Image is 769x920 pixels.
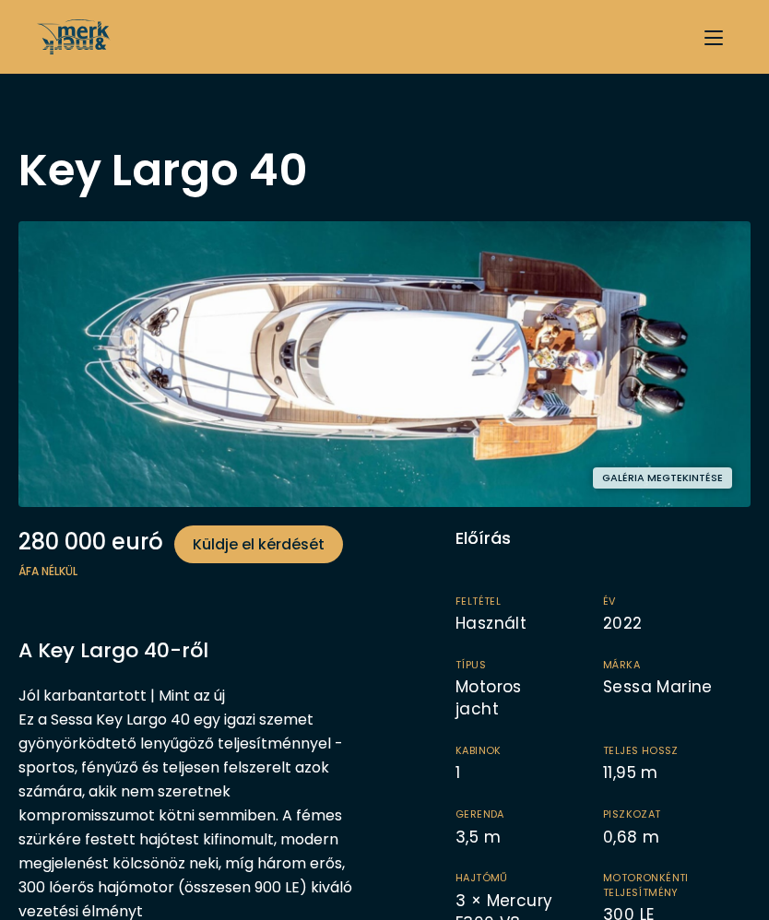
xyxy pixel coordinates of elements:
span: Teljes hossz [603,744,714,758]
span: Hajtómű [455,871,566,885]
span: Piszkozat [603,808,714,821]
div: Előírás [455,525,751,550]
a: Küldje el kérdését [174,525,343,563]
font: 1 [455,761,460,784]
span: ÁFA nélkül [18,563,370,580]
span: Márka [603,658,714,672]
h3: A Key Largo 40-ről [18,635,370,666]
span: Kabinok [455,744,566,758]
font: Használt [455,612,526,634]
font: Motoros jacht [455,676,522,720]
span: Küldje el kérdését [193,533,325,556]
font: 0,68 m [603,826,659,848]
font: Sessa Marine [603,676,713,698]
span: Motoronkénti teljesítmény [603,871,714,900]
span: Gerenda [455,808,566,821]
font: 3,5 m [455,826,501,848]
span: Feltétel [455,595,566,608]
font: 11,95 m [603,761,658,784]
h1: Key Largo 40 [18,147,308,194]
img: Márka és márka [18,221,751,507]
span: Típus [455,658,566,672]
button: Galéria megtekintése [593,467,732,489]
font: 280 000 euró [18,525,163,563]
font: 2022 [603,612,643,634]
span: Év [603,595,714,608]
